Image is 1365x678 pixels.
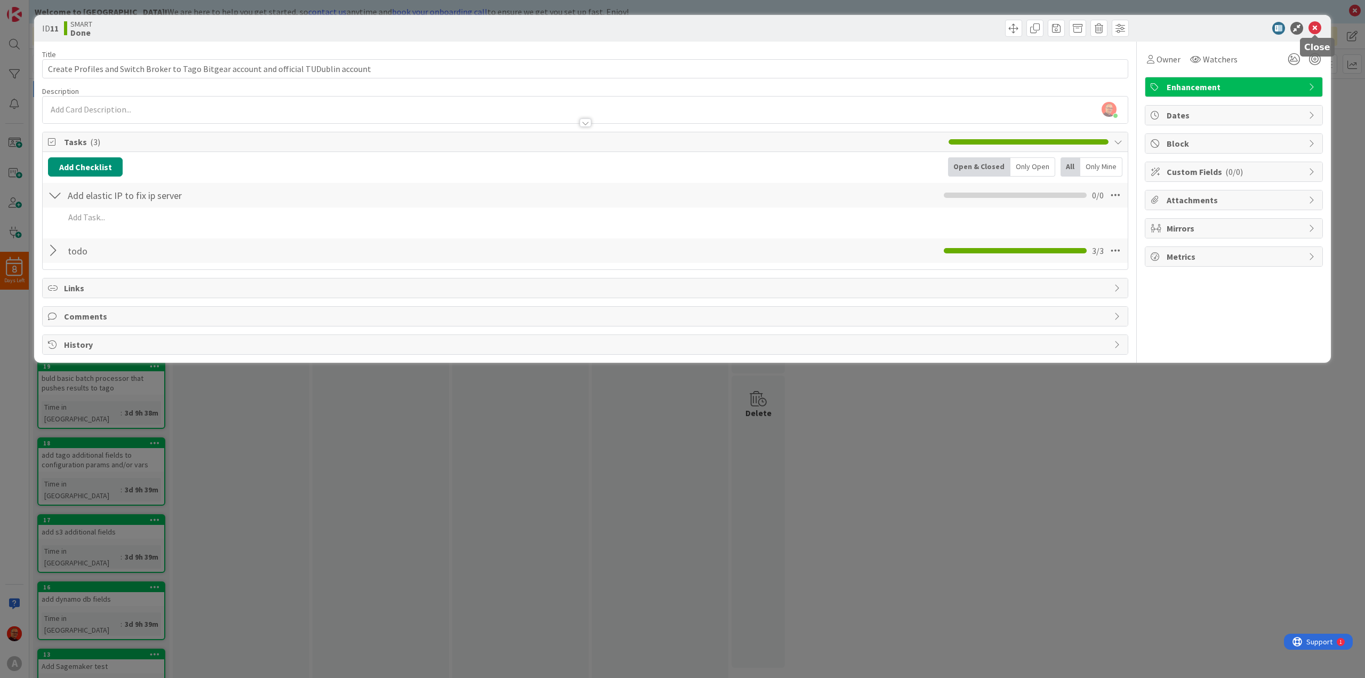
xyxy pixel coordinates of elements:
[1010,157,1055,177] div: Only Open
[64,338,1109,351] span: History
[1092,189,1104,202] span: 0 / 0
[22,2,49,14] span: Support
[55,4,58,13] div: 1
[50,23,59,34] b: 11
[948,157,1010,177] div: Open & Closed
[1203,53,1238,66] span: Watchers
[1080,157,1122,177] div: Only Mine
[64,282,1109,294] span: Links
[64,241,304,260] input: Add Checklist...
[1225,166,1243,177] span: ( 0/0 )
[64,310,1109,323] span: Comments
[64,186,304,205] input: Add Checklist...
[42,22,59,35] span: ID
[1167,81,1303,93] span: Enhancement
[1167,194,1303,206] span: Attachments
[48,157,123,177] button: Add Checklist
[1167,109,1303,122] span: Dates
[70,28,92,37] b: Done
[1167,222,1303,235] span: Mirrors
[1167,137,1303,150] span: Block
[42,50,56,59] label: Title
[90,137,100,147] span: ( 3 )
[42,86,79,96] span: Description
[1061,157,1080,177] div: All
[1092,244,1104,257] span: 3 / 3
[1102,102,1117,117] img: ACg8ocI49K8iO9pJFs7GFLvGnGQz901OBmyJ3JkfvHyJa0hNDQwfFdJr=s96-c
[1304,42,1330,52] h5: Close
[70,20,92,28] span: SMART
[1167,165,1303,178] span: Custom Fields
[42,59,1128,78] input: type card name here...
[1157,53,1181,66] span: Owner
[1167,250,1303,263] span: Metrics
[64,135,943,148] span: Tasks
